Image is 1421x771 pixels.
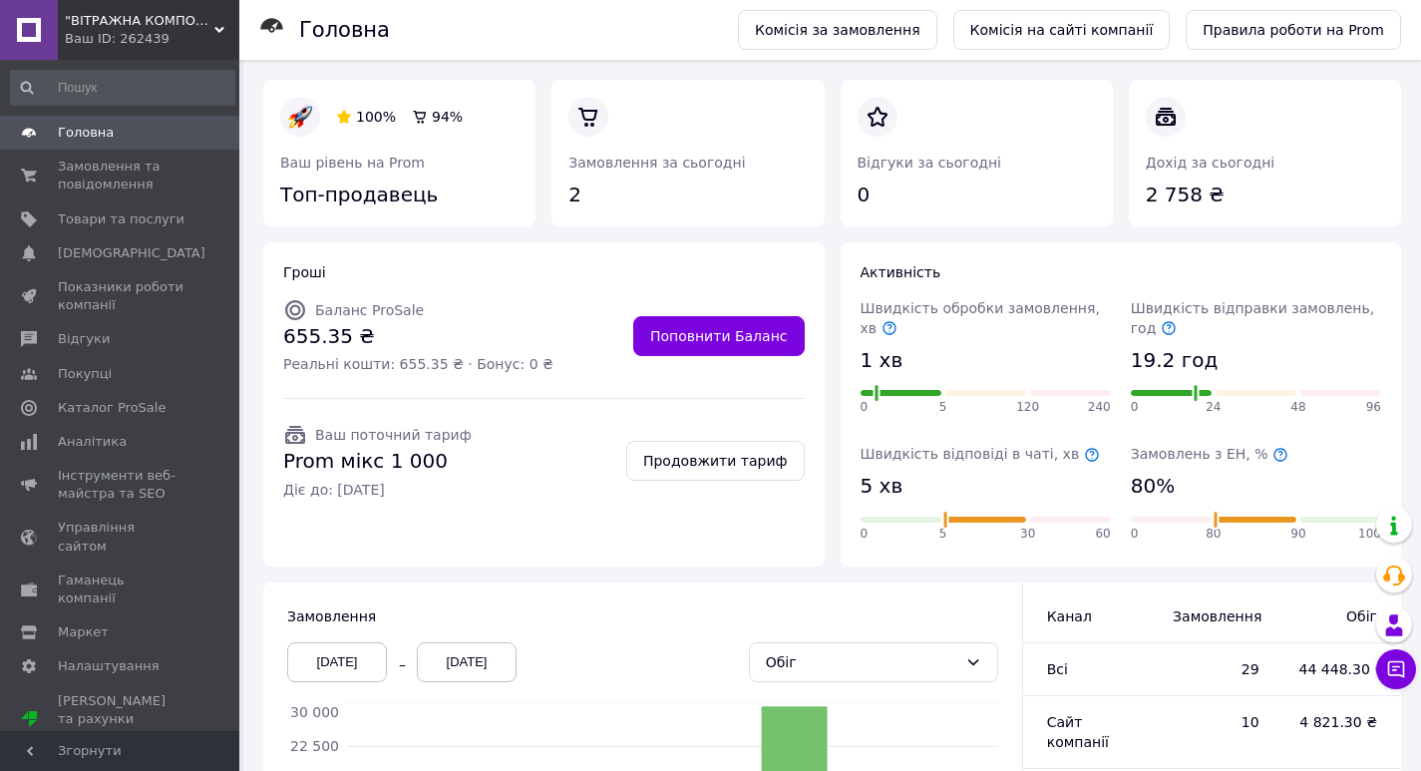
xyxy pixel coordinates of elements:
span: [PERSON_NAME] та рахунки [58,692,184,747]
span: Замовлення [287,608,376,624]
div: Ваш ID: 262439 [65,30,239,48]
span: 100% [356,109,396,125]
span: [DEMOGRAPHIC_DATA] [58,244,205,262]
span: 0 [861,399,869,416]
button: Чат з покупцем [1376,649,1416,689]
a: Комісія на сайті компанії [953,10,1171,50]
span: Замовлень з ЕН, % [1131,446,1288,462]
span: Інструменти веб-майстра та SEO [58,467,184,503]
a: Продовжити тариф [626,441,805,481]
span: 100 [1358,526,1381,543]
span: Маркет [58,623,109,641]
span: Швидкість обробки замовлення, хв [861,300,1100,336]
span: 4 821.30 ₴ [1299,712,1377,732]
span: Аналітика [58,433,127,451]
span: Гаманець компанії [58,572,184,607]
span: Ваш поточний тариф [315,427,472,443]
tspan: 30 000 [290,704,339,720]
span: Канал [1047,608,1092,624]
span: 96 [1366,399,1381,416]
span: 24 [1206,399,1221,416]
span: Швидкість відповіді в чаті, хв [861,446,1100,462]
span: 0 [1131,526,1139,543]
tspan: 22 500 [290,738,339,754]
span: 5 [939,399,947,416]
span: Баланс ProSale [315,302,424,318]
span: Відгуки [58,330,110,348]
span: Активність [861,264,941,280]
span: 80 [1206,526,1221,543]
span: 44 448.30 ₴ [1299,659,1377,679]
span: 19.2 год [1131,346,1218,375]
span: Prom мікс 1 000 [283,447,472,476]
span: Покупці [58,365,112,383]
span: Замовлення [1173,606,1258,626]
span: Сайт компанії [1047,714,1109,750]
span: Всi [1047,661,1068,677]
span: 94% [432,109,463,125]
span: 29 [1173,659,1258,679]
span: Налаштування [58,657,160,675]
span: 655.35 ₴ [283,322,553,351]
span: 1 хв [861,346,903,375]
div: [DATE] [417,642,517,682]
span: 0 [1131,399,1139,416]
a: Комісія за замовлення [738,10,937,50]
span: Гроші [283,264,326,280]
input: Пошук [10,70,235,106]
div: Обіг [766,651,957,673]
span: Обіг [1299,606,1377,626]
span: 5 хв [861,472,903,501]
div: Prom мікс 1 000 [58,728,184,746]
span: 0 [861,526,869,543]
span: Товари та послуги [58,210,184,228]
span: 30 [1020,526,1035,543]
span: 240 [1088,399,1111,416]
span: "ВІТРАЖНА КОМПОЗИЦІЯ" [65,12,214,30]
span: Замовлення та повідомлення [58,158,184,193]
span: Управління сайтом [58,519,184,555]
span: 48 [1290,399,1305,416]
span: Каталог ProSale [58,399,166,417]
span: 10 [1173,712,1258,732]
div: [DATE] [287,642,387,682]
span: 90 [1290,526,1305,543]
span: Головна [58,124,114,142]
a: Поповнити Баланс [633,316,805,356]
span: Швидкість відправки замовлень, год [1131,300,1374,336]
a: Правила роботи на Prom [1186,10,1401,50]
span: 120 [1016,399,1039,416]
span: 80% [1131,472,1175,501]
span: Показники роботи компанії [58,278,184,314]
span: 60 [1095,526,1110,543]
span: Реальні кошти: 655.35 ₴ · Бонус: 0 ₴ [283,354,553,374]
span: 5 [939,526,947,543]
span: Діє до: [DATE] [283,480,472,500]
h1: Головна [299,18,390,42]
